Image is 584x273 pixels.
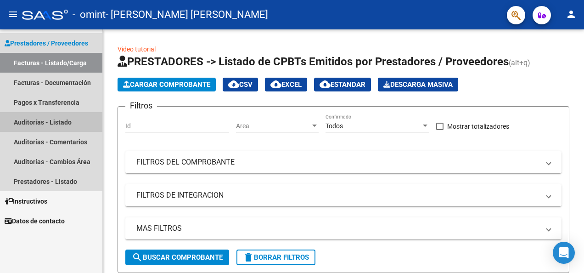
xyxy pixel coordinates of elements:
[243,253,309,262] span: Borrar Filtros
[125,184,562,206] mat-expansion-panel-header: FILTROS DE INTEGRACION
[265,78,307,91] button: EXCEL
[125,250,229,265] button: Buscar Comprobante
[7,9,18,20] mat-icon: menu
[243,252,254,263] mat-icon: delete
[228,80,253,89] span: CSV
[125,99,157,112] h3: Filtros
[136,157,539,167] mat-panel-title: FILTROS DEL COMPROBANTE
[553,242,575,264] div: Open Intercom Messenger
[223,78,258,91] button: CSV
[566,9,577,20] mat-icon: person
[320,79,331,90] mat-icon: cloud_download
[447,121,509,132] span: Mostrar totalizadores
[270,80,302,89] span: EXCEL
[383,80,453,89] span: Descarga Masiva
[118,55,509,68] span: PRESTADORES -> Listado de CPBTs Emitidos por Prestadores / Proveedores
[378,78,458,91] app-download-masive: Descarga masiva de comprobantes (adjuntos)
[509,58,530,67] span: (alt+q)
[236,250,315,265] button: Borrar Filtros
[270,79,281,90] mat-icon: cloud_download
[123,80,210,89] span: Cargar Comprobante
[236,122,310,130] span: Area
[125,151,562,173] mat-expansion-panel-header: FILTROS DEL COMPROBANTE
[132,253,223,262] span: Buscar Comprobante
[5,196,47,206] span: Instructivos
[228,79,239,90] mat-icon: cloud_download
[118,45,156,53] a: Video tutorial
[314,78,371,91] button: Estandar
[125,217,562,239] mat-expansion-panel-header: MAS FILTROS
[5,38,88,48] span: Prestadores / Proveedores
[73,5,106,25] span: - omint
[320,80,365,89] span: Estandar
[136,190,539,200] mat-panel-title: FILTROS DE INTEGRACION
[378,78,458,91] button: Descarga Masiva
[5,216,65,226] span: Datos de contacto
[326,122,343,130] span: Todos
[118,78,216,91] button: Cargar Comprobante
[132,252,143,263] mat-icon: search
[106,5,268,25] span: - [PERSON_NAME] [PERSON_NAME]
[136,223,539,233] mat-panel-title: MAS FILTROS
